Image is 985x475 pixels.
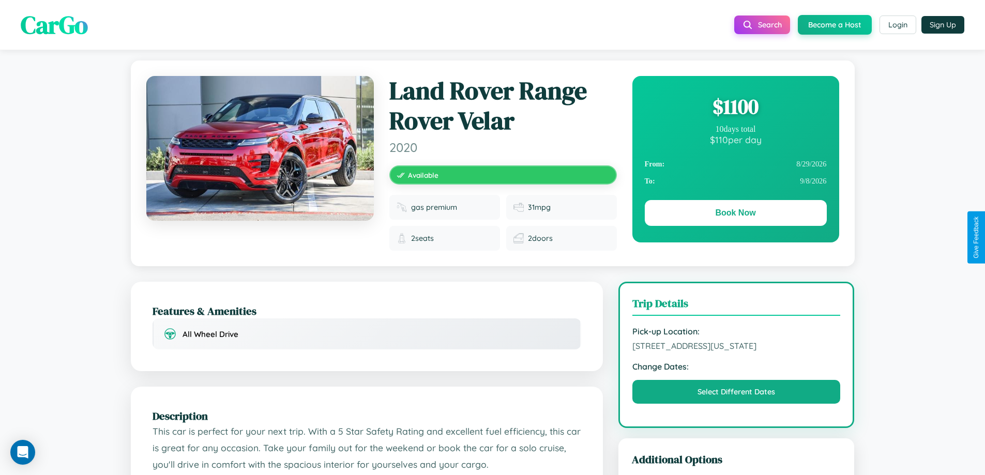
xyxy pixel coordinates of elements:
div: 10 days total [645,125,827,134]
span: [STREET_ADDRESS][US_STATE] [632,341,841,351]
button: Sign Up [921,16,964,34]
span: All Wheel Drive [183,329,238,339]
div: $ 110 per day [645,134,827,145]
h3: Trip Details [632,296,841,316]
span: CarGo [21,8,88,42]
button: Book Now [645,200,827,226]
strong: Change Dates: [632,361,841,372]
span: 2 seats [411,234,434,243]
button: Select Different Dates [632,380,841,404]
strong: To: [645,177,655,186]
div: 8 / 29 / 2026 [645,156,827,173]
img: Fuel efficiency [513,202,524,212]
strong: Pick-up Location: [632,326,841,336]
span: 31 mpg [528,203,551,212]
img: Land Rover Range Rover Velar 2020 [146,76,374,221]
button: Login [880,16,916,34]
h1: Land Rover Range Rover Velar [389,76,617,135]
div: Open Intercom Messenger [10,440,35,465]
span: Available [408,171,438,179]
img: Seats [397,233,407,243]
button: Search [734,16,790,34]
div: 9 / 8 / 2026 [645,173,827,190]
div: $ 1100 [645,93,827,120]
span: 2020 [389,140,617,155]
h2: Description [153,408,581,423]
p: This car is perfect for your next trip. With a 5 Star Safety Rating and excellent fuel efficiency... [153,423,581,472]
button: Become a Host [798,15,872,35]
img: Fuel type [397,202,407,212]
div: Give Feedback [973,217,980,258]
span: gas premium [411,203,457,212]
h2: Features & Amenities [153,303,581,318]
h3: Additional Options [632,452,841,467]
img: Doors [513,233,524,243]
strong: From: [645,160,665,168]
span: 2 doors [528,234,553,243]
span: Search [758,20,782,29]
